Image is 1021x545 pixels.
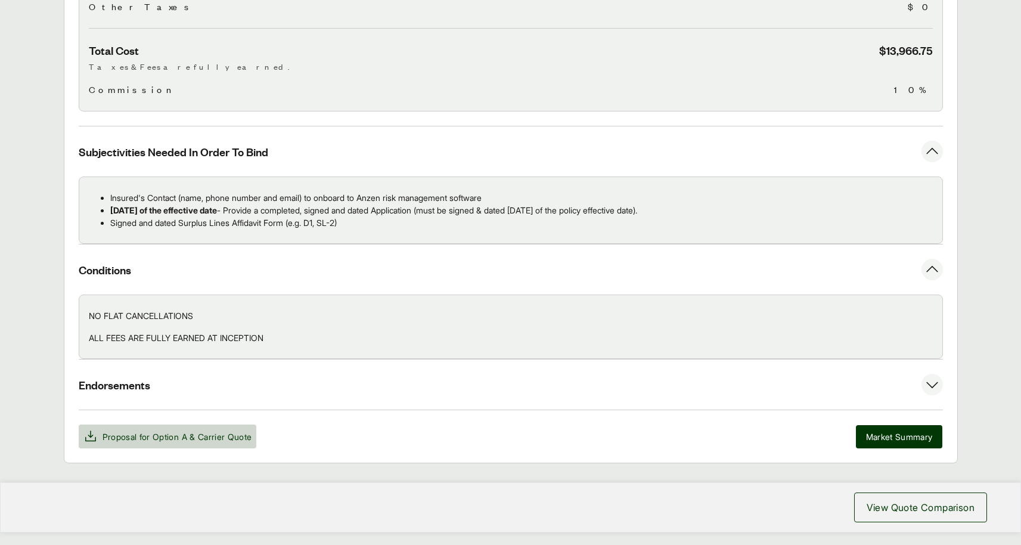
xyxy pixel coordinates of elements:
[79,244,943,295] button: Conditions
[89,309,933,322] p: NO FLAT CANCELLATIONS
[79,377,150,392] span: Endorsements
[879,43,933,58] span: $13,966.75
[856,425,943,448] button: Market Summary
[89,332,933,344] p: ALL FEES ARE FULLY EARNED AT INCEPTION
[110,204,933,216] li: - Provide a completed, signed and dated Application (must be signed & dated [DATE] of the policy ...
[89,60,933,73] p: Taxes & Fees are fully earned.
[153,432,187,442] span: Option A
[110,205,217,215] b: [DATE] of the effective date
[103,431,252,443] span: Proposal for
[79,425,257,448] button: Proposal for Option A & Carrier Quote
[79,360,943,410] button: Endorsements
[79,262,131,277] span: Conditions
[79,126,943,176] button: Subjectivities Needed In Order To Bind
[110,216,933,229] li: Signed and dated Surplus Lines Affidavit Form (e.g. D1, SL-2)
[89,82,176,97] span: Commission
[866,431,933,443] span: Market Summary
[89,43,139,58] span: Total Cost
[190,432,252,442] span: & Carrier Quote
[894,82,933,97] span: 10%
[110,191,933,204] li: Insured's Contact (name, phone number and email) to onboard to Anzen risk management software
[867,500,975,515] span: View Quote Comparison
[79,144,268,159] span: Subjectivities Needed In Order To Bind
[854,493,987,522] button: View Quote Comparison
